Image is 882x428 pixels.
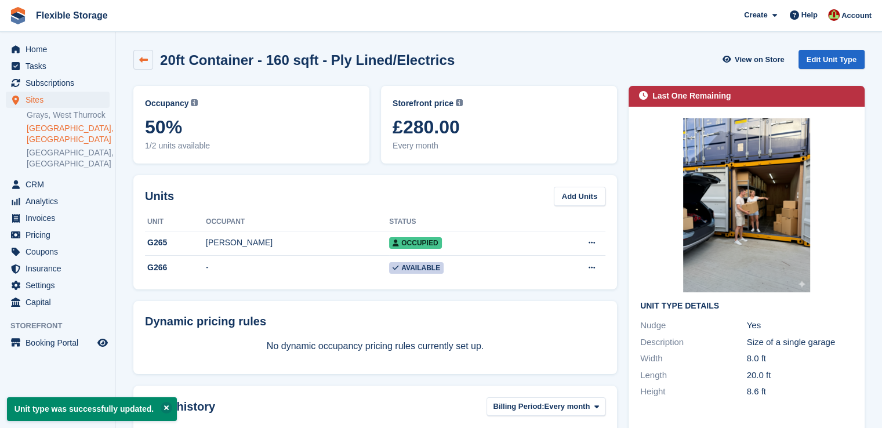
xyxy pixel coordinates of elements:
span: Every month [545,401,590,412]
span: Storefront [10,320,115,332]
a: Grays, West Thurrock [27,110,110,121]
span: Price history [145,398,215,415]
div: 8.0 ft [747,352,854,365]
div: Width [640,352,747,365]
span: 1/2 units available [145,140,358,152]
span: £280.00 [393,117,605,137]
div: Description [640,336,747,349]
a: menu [6,210,110,226]
a: menu [6,58,110,74]
a: menu [6,260,110,277]
span: Analytics [26,193,95,209]
a: Add Units [554,187,605,206]
div: Last One Remaining [652,90,731,102]
a: [GEOGRAPHIC_DATA], [GEOGRAPHIC_DATA] [27,147,110,169]
span: Pricing [26,227,95,243]
a: menu [6,277,110,293]
th: Status [389,213,539,231]
span: Home [26,41,95,57]
img: 20ft%20Electrics%20Generated%20Image%20September%2026,%202025%20-%203_38PM.png [683,118,810,292]
span: Occupancy [145,97,188,110]
img: David Jones [828,9,840,21]
span: Help [801,9,818,21]
span: Available [389,262,444,274]
div: Size of a single garage [747,336,854,349]
span: Create [744,9,767,21]
a: menu [6,41,110,57]
span: Billing Period: [493,401,544,412]
span: Insurance [26,260,95,277]
div: Yes [747,319,854,332]
a: [GEOGRAPHIC_DATA], [GEOGRAPHIC_DATA] [27,123,110,145]
div: Dynamic pricing rules [145,313,605,330]
th: Unit [145,213,206,231]
span: Every month [393,140,605,152]
span: Invoices [26,210,95,226]
span: Booking Portal [26,335,95,351]
a: menu [6,193,110,209]
span: Capital [26,294,95,310]
a: menu [6,294,110,310]
span: Subscriptions [26,75,95,91]
img: stora-icon-8386f47178a22dfd0bd8f6a31ec36ba5ce8667c1dd55bd0f319d3a0aa187defe.svg [9,7,27,24]
div: Nudge [640,319,747,332]
th: Occupant [206,213,389,231]
a: menu [6,75,110,91]
div: Length [640,369,747,382]
span: CRM [26,176,95,193]
button: Billing Period: Every month [487,397,605,416]
h2: 20ft Container - 160 sqft - Ply Lined/Electrics [160,52,455,68]
td: - [206,256,389,280]
a: menu [6,176,110,193]
span: Account [841,10,872,21]
span: Coupons [26,244,95,260]
h2: Unit Type details [640,302,853,311]
a: Preview store [96,336,110,350]
a: Edit Unit Type [798,50,865,69]
a: Flexible Storage [31,6,112,25]
h2: Units [145,187,174,205]
span: Occupied [389,237,441,249]
p: No dynamic occupancy pricing rules currently set up. [145,339,605,353]
a: menu [6,335,110,351]
div: 8.6 ft [747,385,854,398]
span: Settings [26,277,95,293]
div: 20.0 ft [747,369,854,382]
span: Sites [26,92,95,108]
span: Tasks [26,58,95,74]
p: Unit type was successfully updated. [7,397,177,421]
div: G266 [145,262,206,274]
span: Storefront price [393,97,453,110]
div: Height [640,385,747,398]
a: View on Store [721,50,789,69]
span: 50% [145,117,358,137]
a: menu [6,244,110,260]
img: icon-info-grey-7440780725fd019a000dd9b08b2336e03edf1995a4989e88bcd33f0948082b44.svg [456,99,463,106]
div: [PERSON_NAME] [206,237,389,249]
span: View on Store [735,54,785,66]
div: G265 [145,237,206,249]
img: icon-info-grey-7440780725fd019a000dd9b08b2336e03edf1995a4989e88bcd33f0948082b44.svg [191,99,198,106]
a: menu [6,92,110,108]
a: menu [6,227,110,243]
